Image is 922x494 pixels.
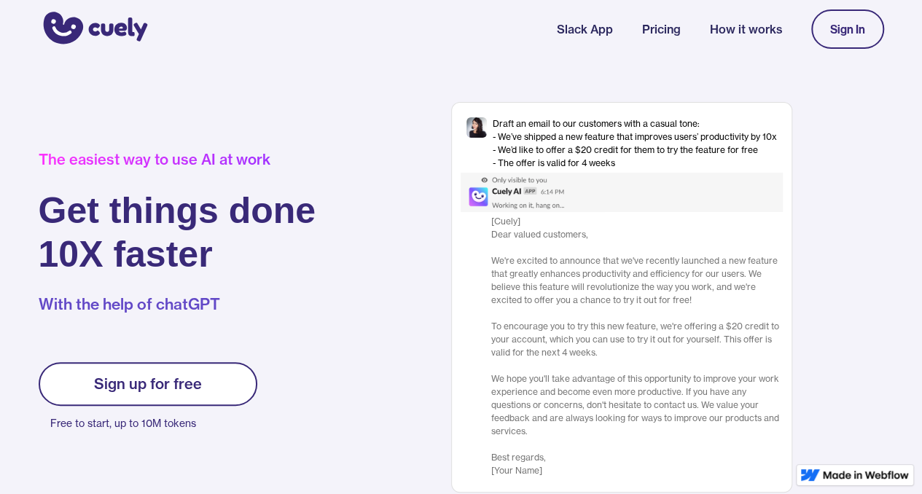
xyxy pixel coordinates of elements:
div: The easiest way to use AI at work [39,151,316,168]
a: Sign up for free [39,362,257,406]
a: Slack App [557,20,613,38]
a: Sign In [811,9,884,49]
a: Pricing [642,20,681,38]
div: [Cuely] Dear valued customers, ‍ We're excited to announce that we've recently launched a new fea... [491,215,783,477]
div: Sign In [830,23,865,36]
div: Draft an email to our customers with a casual tone: - We’ve shipped a new feature that improves u... [493,117,777,170]
div: Sign up for free [94,375,202,393]
a: How it works [710,20,782,38]
p: With the help of chatGPT [39,294,316,315]
img: Made in Webflow [823,471,909,479]
h1: Get things done 10X faster [39,189,316,276]
p: Free to start, up to 10M tokens [50,413,257,434]
a: home [39,2,148,56]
